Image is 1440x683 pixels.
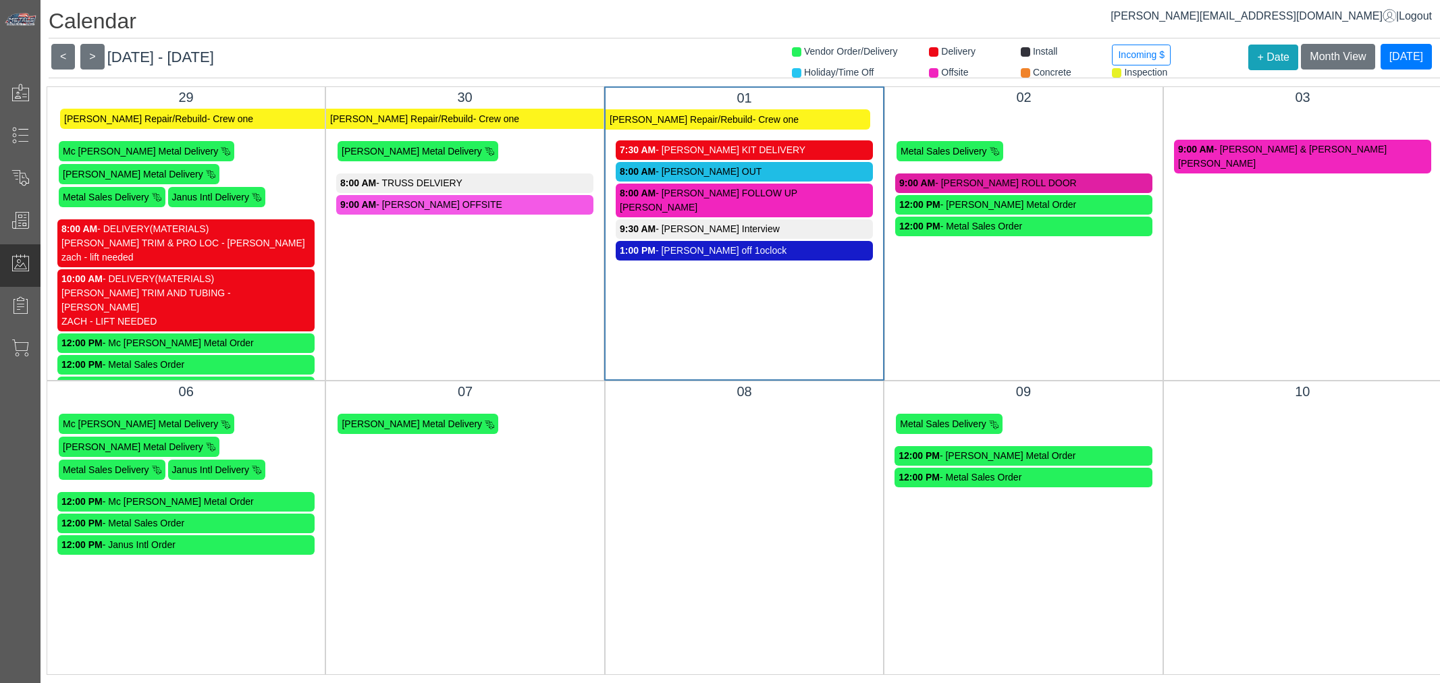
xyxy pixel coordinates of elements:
span: [PERSON_NAME] Metal Delivery [63,441,203,452]
strong: 12:00 PM [899,221,940,231]
div: - [PERSON_NAME] KIT DELIVERY [620,143,869,157]
span: Offsite [941,67,968,78]
div: 07 [336,381,593,402]
div: - DELIVERY [61,272,311,286]
span: Metal Sales Delivery [901,146,987,157]
strong: 8:00 AM [620,188,656,198]
strong: 12:00 PM [899,199,940,210]
div: - [PERSON_NAME] OUT [620,165,869,179]
div: | [1111,8,1432,24]
div: 30 [336,87,593,107]
span: [PERSON_NAME] Metal Delivery [342,146,482,157]
span: Metal Sales Delivery [900,418,986,429]
strong: 8:00 AM [620,166,656,177]
span: Install [1033,46,1058,57]
div: - Janus Intl Order [61,379,311,393]
div: - [PERSON_NAME] & [PERSON_NAME] [1178,142,1427,157]
div: - Metal Sales Order [899,470,1148,485]
strong: 12:00 PM [61,359,103,370]
div: - [PERSON_NAME] OFFSITE [340,198,589,212]
div: [PERSON_NAME] TRIM & PRO LOC - [PERSON_NAME] [61,236,311,250]
div: - Mc [PERSON_NAME] Metal Order [61,495,311,509]
span: Holiday/Time Off [804,67,874,78]
span: Mc [PERSON_NAME] Metal Delivery [63,418,218,429]
strong: 8:00 AM [61,223,97,234]
span: - Crew one [473,113,519,124]
span: (MATERIALS) [155,273,215,284]
span: - Crew one [753,114,799,125]
div: 06 [57,381,315,402]
button: > [80,44,104,70]
div: - Metal Sales Order [61,358,311,372]
strong: 12:00 PM [61,496,103,507]
span: Metal Sales Delivery [63,464,149,475]
span: Logout [1399,10,1432,22]
h1: Calendar [49,8,1440,38]
div: - [PERSON_NAME] FOLLOW UP [620,186,869,200]
span: [DATE] - [DATE] [107,49,214,65]
span: [PERSON_NAME] Metal Delivery [342,418,482,429]
span: Janus Intl Delivery [172,192,249,202]
div: 10 [1174,381,1431,402]
span: [PERSON_NAME] Repair/Rebuild [610,114,753,125]
div: 02 [895,87,1152,107]
strong: 1:00 PM [620,245,656,256]
div: 01 [616,88,873,108]
button: < [51,44,75,70]
strong: 12:00 PM [899,472,940,483]
div: [PERSON_NAME] TRIM AND TUBING - [PERSON_NAME] [61,286,311,315]
span: Inspection [1124,67,1167,78]
div: - DELIVERY [61,222,311,236]
div: - [PERSON_NAME] off 1oclock [620,244,869,258]
a: [PERSON_NAME][EMAIL_ADDRESS][DOMAIN_NAME] [1111,10,1396,22]
strong: 9:00 AM [899,177,935,188]
span: Metal Sales Delivery [63,192,149,202]
div: 03 [1174,87,1431,107]
strong: 12:00 PM [61,337,103,348]
div: - Janus Intl Order [61,538,311,552]
strong: 10:00 AM [61,273,103,284]
span: Concrete [1033,67,1071,78]
div: - Metal Sales Order [899,219,1148,234]
button: Incoming $ [1112,45,1170,65]
img: Metals Direct Inc Logo [4,12,38,27]
span: [PERSON_NAME] Repair/Rebuild [64,113,207,124]
span: [PERSON_NAME] Repair/Rebuild [330,113,473,124]
strong: 9:00 AM [1178,144,1214,155]
div: - [PERSON_NAME] ROLL DOOR [899,176,1148,190]
div: [PERSON_NAME] [620,200,869,215]
span: Vendor Order/Delivery [804,46,898,57]
div: - [PERSON_NAME] Interview [620,222,869,236]
div: - Metal Sales Order [61,516,311,530]
span: [PERSON_NAME] Metal Delivery [63,169,203,180]
span: Month View [1310,51,1366,62]
strong: 12:00 PM [899,450,940,461]
strong: 7:30 AM [620,144,656,155]
div: [PERSON_NAME] [1178,157,1427,171]
strong: 8:00 AM [340,177,376,188]
div: zach - lift needed [61,250,311,265]
div: ZACH - LIFT NEEDED [61,315,311,329]
div: - [PERSON_NAME] Metal Order [899,198,1148,212]
div: - Mc [PERSON_NAME] Metal Order [61,336,311,350]
span: Janus Intl Delivery [172,464,249,475]
strong: 12:00 PM [61,518,103,528]
span: Mc [PERSON_NAME] Metal Delivery [63,146,218,157]
div: - [PERSON_NAME] Metal Order [899,449,1148,463]
button: + Date [1248,45,1298,70]
div: 09 [895,381,1152,402]
span: Delivery [941,46,976,57]
div: 29 [57,87,315,107]
strong: 9:30 AM [620,223,656,234]
div: 08 [616,381,873,402]
button: Month View [1301,44,1375,70]
span: - Crew one [207,113,253,124]
strong: 9:00 AM [340,199,376,210]
span: (MATERIALS) [150,223,209,234]
button: [DATE] [1381,44,1432,70]
div: - TRUSS DELVIERY [340,176,589,190]
strong: 12:00 PM [61,539,103,550]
